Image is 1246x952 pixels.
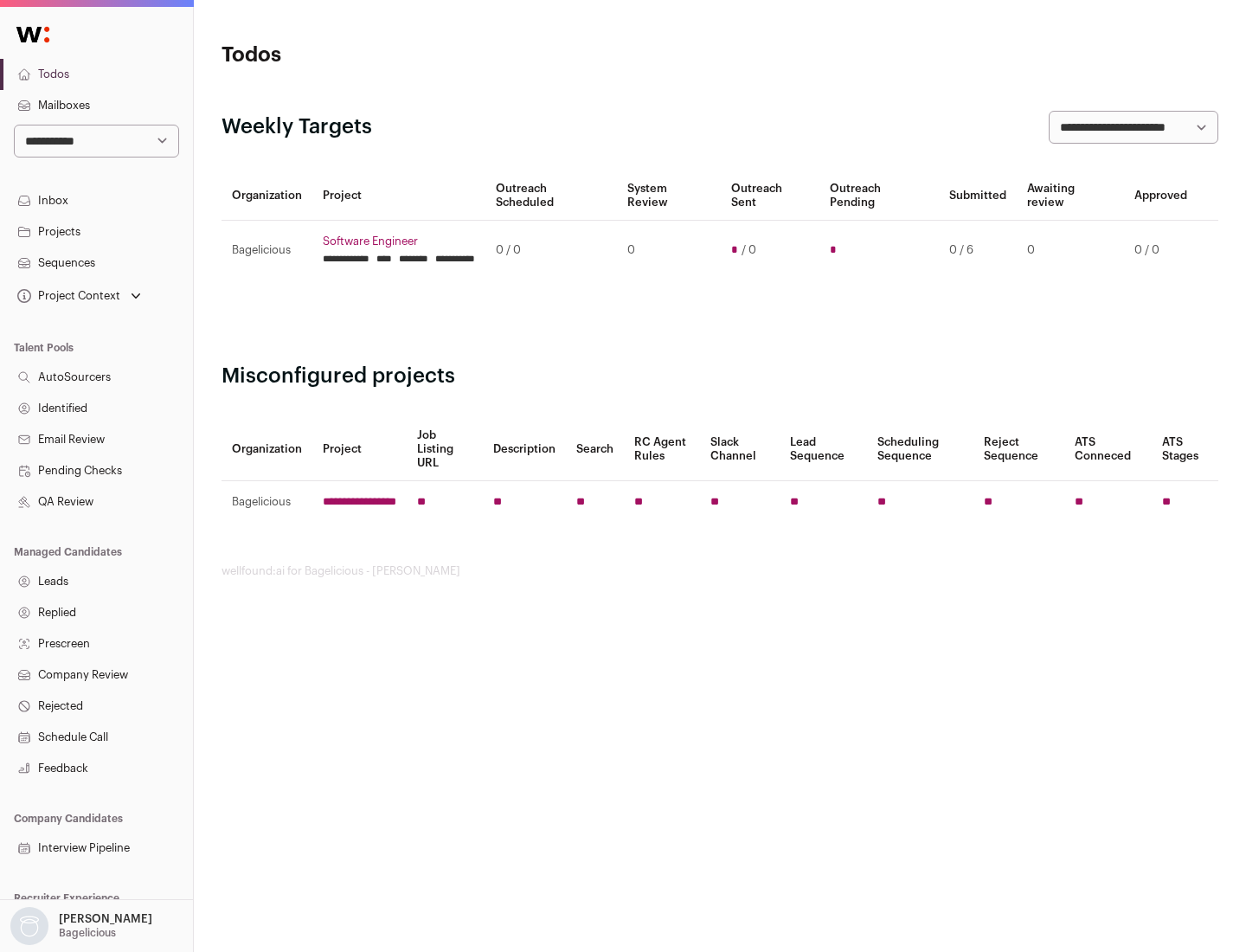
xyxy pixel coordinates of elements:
h2: Weekly Targets [222,113,372,141]
th: Organization [222,171,312,221]
p: Bagelicious [59,926,116,940]
th: Outreach Sent [721,171,820,221]
th: System Review [617,171,720,221]
th: Outreach Scheduled [485,171,617,221]
th: Reject Sequence [973,418,1065,481]
th: Outreach Pending [819,171,938,221]
th: Organization [222,418,312,481]
td: 0 / 6 [939,221,1017,280]
button: Open dropdown [14,284,145,308]
th: Project [312,171,485,221]
td: 0 [617,221,720,280]
h1: Todos [222,42,554,69]
td: 0 [1017,221,1124,280]
p: [PERSON_NAME] [59,912,152,926]
td: Bagelicious [222,481,312,524]
th: Description [483,418,566,481]
th: Scheduling Sequence [867,418,973,481]
button: Open dropdown [7,907,156,945]
th: Submitted [939,171,1017,221]
th: Job Listing URL [407,418,483,481]
th: ATS Conneced [1064,418,1151,481]
td: 0 / 0 [1124,221,1198,280]
h2: Misconfigured projects [222,363,1218,390]
td: Bagelicious [222,221,312,280]
footer: wellfound:ai for Bagelicious - [PERSON_NAME] [222,564,1218,578]
td: 0 / 0 [485,221,617,280]
th: Slack Channel [700,418,780,481]
th: ATS Stages [1152,418,1218,481]
span: / 0 [742,243,756,257]
th: Search [566,418,624,481]
th: Lead Sequence [780,418,867,481]
img: Wellfound [7,17,59,52]
th: Project [312,418,407,481]
th: Approved [1124,171,1198,221]
th: Awaiting review [1017,171,1124,221]
div: Project Context [14,289,120,303]
th: RC Agent Rules [624,418,699,481]
img: nopic.png [10,907,48,945]
a: Software Engineer [323,235,475,248]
